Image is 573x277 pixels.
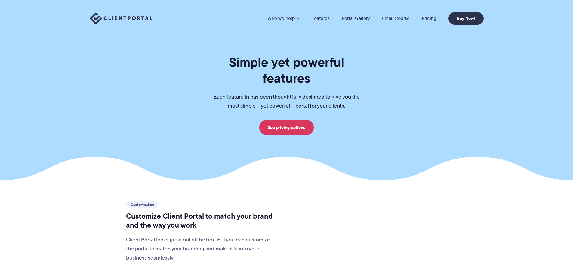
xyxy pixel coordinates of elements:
a: See pricing options [259,120,314,135]
p: Client Portal looks great out of the box. But you can customize the portal to match your branding... [126,235,278,263]
h1: Simple yet powerful features [204,54,369,86]
a: Portal Gallery [342,16,370,21]
p: Each feature in has been thoughtfully designed to give you the most simple – yet powerful – porta... [204,93,369,111]
h2: Customize Client Portal to match your brand and the way you work [126,212,278,230]
a: Pricing [422,16,436,21]
a: Features [311,16,330,21]
a: Buy Now! [448,12,484,25]
span: Customization [126,201,159,208]
a: Who we help [267,16,299,21]
a: Email Course [382,16,410,21]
